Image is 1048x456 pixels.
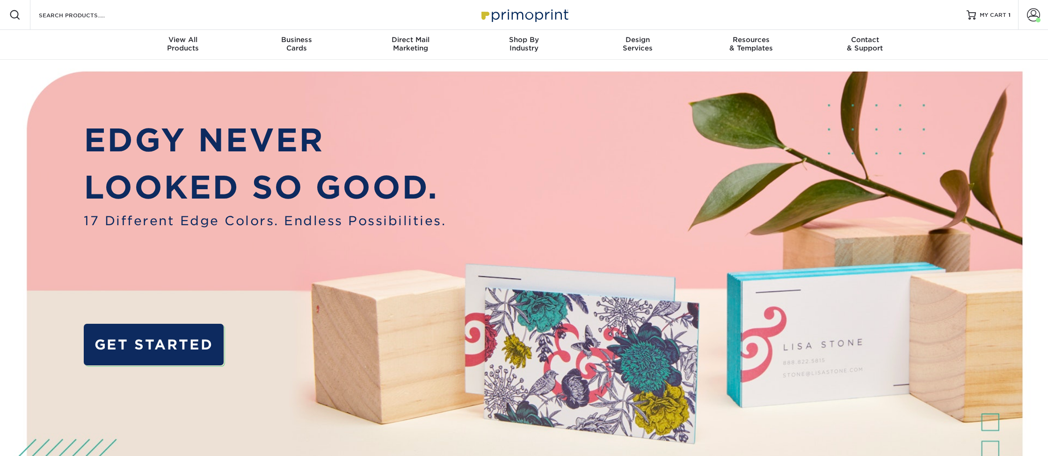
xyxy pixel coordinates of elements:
span: MY CART [980,11,1006,19]
span: Direct Mail [354,36,467,44]
a: View AllProducts [126,30,240,60]
p: LOOKED SO GOOD. [84,164,446,211]
a: Direct MailMarketing [354,30,467,60]
div: Services [581,36,694,52]
p: EDGY NEVER [84,117,446,164]
a: GET STARTED [84,324,224,365]
span: 1 [1008,12,1011,18]
span: Resources [694,36,808,44]
div: Marketing [354,36,467,52]
span: Business [240,36,354,44]
div: & Templates [694,36,808,52]
span: Design [581,36,694,44]
a: Shop ByIndustry [467,30,581,60]
input: SEARCH PRODUCTS..... [38,9,129,21]
img: Primoprint [477,5,571,25]
a: Resources& Templates [694,30,808,60]
span: Contact [808,36,922,44]
span: View All [126,36,240,44]
div: Cards [240,36,354,52]
a: DesignServices [581,30,694,60]
span: Shop By [467,36,581,44]
div: Industry [467,36,581,52]
a: BusinessCards [240,30,354,60]
div: & Support [808,36,922,52]
a: Contact& Support [808,30,922,60]
span: 17 Different Edge Colors. Endless Possibilities. [84,211,446,230]
div: Products [126,36,240,52]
